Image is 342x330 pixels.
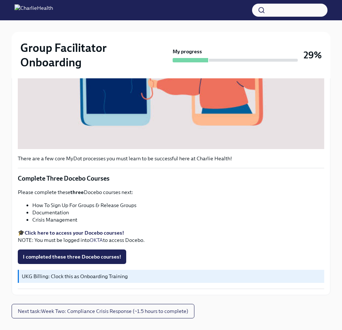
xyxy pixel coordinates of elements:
[173,48,202,55] strong: My progress
[70,189,84,195] strong: three
[18,174,324,183] p: Complete Three Docebo Courses
[20,41,170,70] h2: Group Facilitator Onboarding
[18,155,324,162] p: There are a few core MyDot processes you must learn to be successful here at Charlie Health!
[32,216,324,223] li: Crisis Management
[18,189,324,196] p: Please complete these Docebo courses next:
[22,273,321,280] p: UKG Billing: Clock this as Onboarding Training
[15,4,53,16] img: CharlieHealth
[304,49,322,62] h3: 29%
[18,249,126,264] button: I completed these three Docebo courses!
[18,229,324,244] p: 🎓 NOTE: You must be logged into to access Docebo.
[18,308,188,315] span: Next task : Week Two: Compliance Crisis Response (~1.5 hours to complete)
[32,202,324,209] li: How To Sign Up For Groups & Release Groups
[23,253,121,260] span: I completed these three Docebo courses!
[12,304,194,318] button: Next task:Week Two: Compliance Crisis Response (~1.5 hours to complete)
[90,237,103,243] a: OKTA
[32,209,324,216] li: Documentation
[25,230,124,236] a: Click here to access your Docebo courses!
